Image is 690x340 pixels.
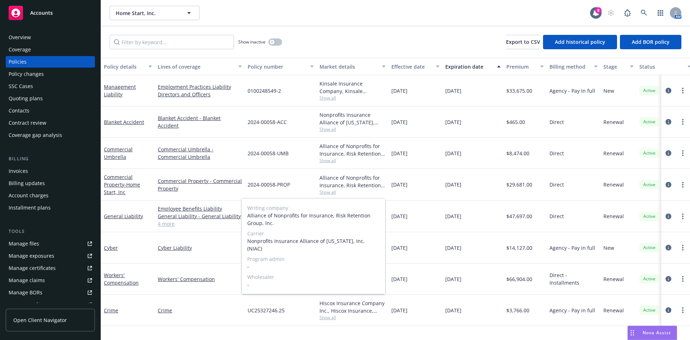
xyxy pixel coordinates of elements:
[678,306,687,314] a: more
[549,118,564,126] span: Direct
[549,150,564,157] span: Direct
[6,262,95,274] a: Manage certificates
[6,238,95,249] a: Manage files
[391,150,408,157] span: [DATE]
[642,87,657,94] span: Active
[104,213,143,220] a: General Liability
[319,189,386,195] span: Show all
[445,275,461,283] span: [DATE]
[6,165,95,177] a: Invoices
[6,250,95,262] span: Manage exposures
[6,275,95,286] a: Manage claims
[549,87,595,95] span: Agency - Pay in full
[158,307,242,314] a: Crime
[247,212,379,227] span: Alliance of Nonprofits for Insurance, Risk Retention Group, Inc.
[158,146,242,161] a: Commercial Umbrella - Commercial Umbrella
[620,35,681,49] button: Add BOR policy
[664,243,673,252] a: circleInformation
[6,299,95,311] a: Summary of insurance
[155,58,245,75] button: Lines of coverage
[104,83,136,98] a: Management Liability
[248,307,285,314] span: UC25327246.25
[653,6,668,20] a: Switch app
[6,155,95,162] div: Billing
[642,182,657,188] span: Active
[110,6,199,20] button: Home Start, Inc.
[158,91,242,98] a: Directors and Officers
[9,56,27,68] div: Policies
[678,86,687,95] a: more
[248,87,281,95] span: 0100248549-2
[6,190,95,201] a: Account charges
[319,126,386,132] span: Show all
[642,244,657,251] span: Active
[506,244,532,252] span: $14,127.00
[101,58,155,75] button: Policy details
[158,220,242,228] a: 4 more
[116,9,178,17] span: Home Start, Inc.
[9,129,62,141] div: Coverage gap analysis
[391,244,408,252] span: [DATE]
[639,63,683,70] div: Status
[506,275,532,283] span: $66,904.00
[506,150,529,157] span: $8,474.00
[6,202,95,213] a: Installment plans
[319,299,386,314] div: Hiscox Insurance Company Inc., Hiscox Insurance, Gateway Specialty Insurance
[9,250,54,262] div: Manage exposures
[391,181,408,188] span: [DATE]
[9,81,33,92] div: SSC Cases
[158,83,242,91] a: Employment Practices Liability
[603,275,624,283] span: Renewal
[104,119,144,125] a: Blanket Accident
[104,63,144,70] div: Policy details
[9,262,56,274] div: Manage certificates
[317,58,388,75] button: Market details
[6,68,95,80] a: Policy changes
[110,35,234,49] input: Filter by keyword...
[445,118,461,126] span: [DATE]
[601,58,636,75] button: Stage
[506,87,532,95] span: $33,675.00
[158,63,234,70] div: Lines of coverage
[104,174,140,196] a: Commercial Property
[506,212,532,220] span: $47,697.00
[238,39,266,45] span: Show inactive
[643,330,671,336] span: Nova Assist
[445,212,461,220] span: [DATE]
[391,275,408,283] span: [DATE]
[442,58,503,75] button: Expiration date
[391,87,408,95] span: [DATE]
[632,38,670,45] span: Add BOR policy
[664,149,673,157] a: circleInformation
[506,63,536,70] div: Premium
[549,181,564,188] span: Direct
[248,181,290,188] span: 2024-00058-PROP
[603,181,624,188] span: Renewal
[603,307,624,314] span: Renewal
[642,307,657,313] span: Active
[9,190,49,201] div: Account charges
[9,93,43,104] div: Quoting plans
[664,275,673,283] a: circleInformation
[549,271,598,286] span: Direct - Installments
[6,93,95,104] a: Quoting plans
[503,58,547,75] button: Premium
[158,177,242,192] a: Commercial Property - Commercial Property
[391,307,408,314] span: [DATE]
[319,142,386,157] div: Alliance of Nonprofits for Insurance, Risk Retention Group, Inc., Nonprofits Insurance Alliance o...
[603,87,614,95] span: New
[247,281,379,288] span: -
[664,118,673,126] a: circleInformation
[9,299,63,311] div: Summary of insurance
[247,273,379,281] span: Wholesaler
[664,306,673,314] a: circleInformation
[391,63,432,70] div: Effective date
[319,63,378,70] div: Market details
[445,307,461,314] span: [DATE]
[664,180,673,189] a: circleInformation
[549,212,564,220] span: Direct
[642,213,657,220] span: Active
[158,275,242,283] a: Workers' Compensation
[319,157,386,164] span: Show all
[642,150,657,156] span: Active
